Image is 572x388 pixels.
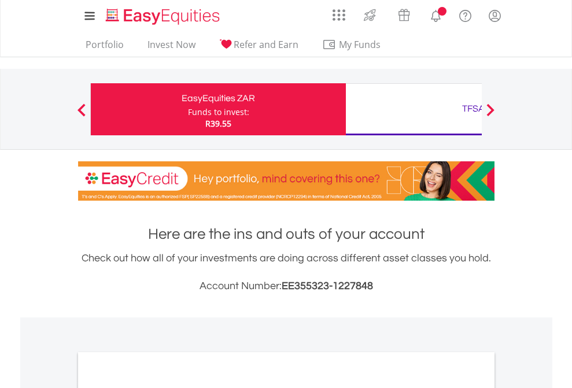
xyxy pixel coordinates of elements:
span: Refer and Earn [234,38,298,51]
a: Portfolio [81,39,128,57]
a: Invest Now [143,39,200,57]
span: EE355323-1227848 [282,280,373,291]
a: My Profile [480,3,510,28]
a: Vouchers [387,3,421,24]
img: EasyCredit Promotion Banner [78,161,494,201]
img: thrive-v2.svg [360,6,379,24]
div: EasyEquities ZAR [98,90,339,106]
span: My Funds [322,37,398,52]
h3: Account Number: [78,278,494,294]
img: grid-menu-icon.svg [333,9,345,21]
div: Funds to invest: [188,106,249,118]
h1: Here are the ins and outs of your account [78,224,494,245]
img: vouchers-v2.svg [394,6,414,24]
a: Refer and Earn [215,39,303,57]
button: Previous [70,109,93,121]
span: R39.55 [205,118,231,129]
button: Next [479,109,502,121]
a: Home page [101,3,224,26]
div: Check out how all of your investments are doing across different asset classes you hold. [78,250,494,294]
a: AppsGrid [325,3,353,21]
a: FAQ's and Support [451,3,480,26]
a: Notifications [421,3,451,26]
img: EasyEquities_Logo.png [104,7,224,26]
